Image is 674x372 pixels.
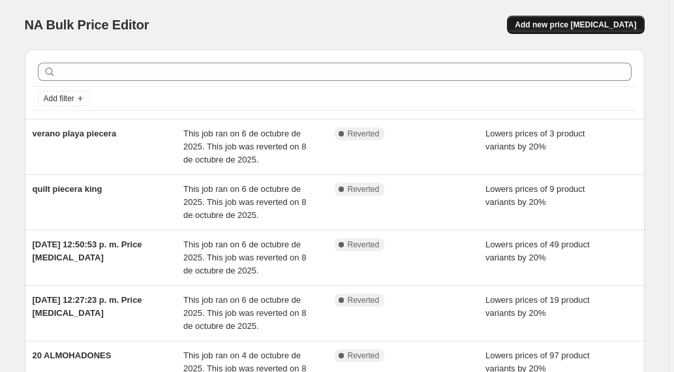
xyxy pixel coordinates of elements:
span: This job ran on 6 de octubre de 2025. This job was reverted on 8 de octubre de 2025. [183,129,306,164]
span: [DATE] 12:27:23 p. m. Price [MEDICAL_DATA] [33,295,142,318]
span: Reverted [348,295,380,305]
span: Lowers prices of 19 product variants by 20% [485,295,590,318]
span: 20 ALMOHADONES [33,350,112,360]
span: Reverted [348,129,380,139]
button: Add new price [MEDICAL_DATA] [507,16,644,34]
span: Reverted [348,350,380,361]
span: Add filter [44,93,74,104]
span: Add new price [MEDICAL_DATA] [515,20,636,30]
span: verano playa piecera [33,129,117,138]
span: quilt piecera king [33,184,102,194]
button: Add filter [38,91,90,106]
span: This job ran on 6 de octubre de 2025. This job was reverted on 8 de octubre de 2025. [183,240,306,275]
span: This job ran on 6 de octubre de 2025. This job was reverted on 8 de octubre de 2025. [183,184,306,220]
span: This job ran on 6 de octubre de 2025. This job was reverted on 8 de octubre de 2025. [183,295,306,331]
span: Lowers prices of 49 product variants by 20% [485,240,590,262]
span: [DATE] 12:50:53 p. m. Price [MEDICAL_DATA] [33,240,142,262]
span: Lowers prices of 9 product variants by 20% [485,184,585,207]
span: NA Bulk Price Editor [25,18,149,32]
span: Lowers prices of 3 product variants by 20% [485,129,585,151]
span: Reverted [348,240,380,250]
span: Reverted [348,184,380,194]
